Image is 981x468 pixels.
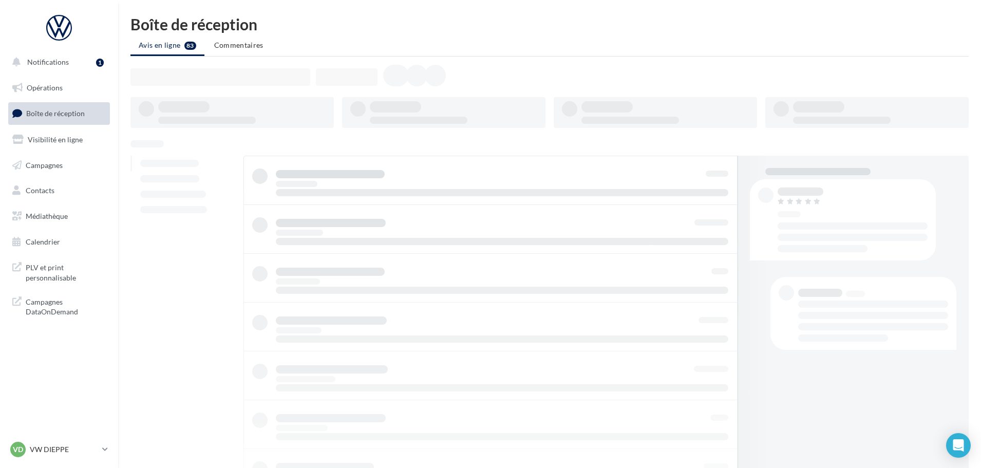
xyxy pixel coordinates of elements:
[13,444,23,455] span: VD
[6,155,112,176] a: Campagnes
[130,16,969,32] div: Boîte de réception
[6,102,112,124] a: Boîte de réception
[6,129,112,151] a: Visibilité en ligne
[6,51,108,73] button: Notifications 1
[96,59,104,67] div: 1
[946,433,971,458] div: Open Intercom Messenger
[28,135,83,144] span: Visibilité en ligne
[6,231,112,253] a: Calendrier
[26,160,63,169] span: Campagnes
[8,440,110,459] a: VD VW DIEPPE
[27,83,63,92] span: Opérations
[26,237,60,246] span: Calendrier
[26,186,54,195] span: Contacts
[27,58,69,66] span: Notifications
[6,205,112,227] a: Médiathèque
[6,291,112,321] a: Campagnes DataOnDemand
[26,295,106,317] span: Campagnes DataOnDemand
[26,109,85,118] span: Boîte de réception
[6,180,112,201] a: Contacts
[26,260,106,283] span: PLV et print personnalisable
[6,256,112,287] a: PLV et print personnalisable
[214,41,263,49] span: Commentaires
[30,444,98,455] p: VW DIEPPE
[6,77,112,99] a: Opérations
[26,212,68,220] span: Médiathèque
